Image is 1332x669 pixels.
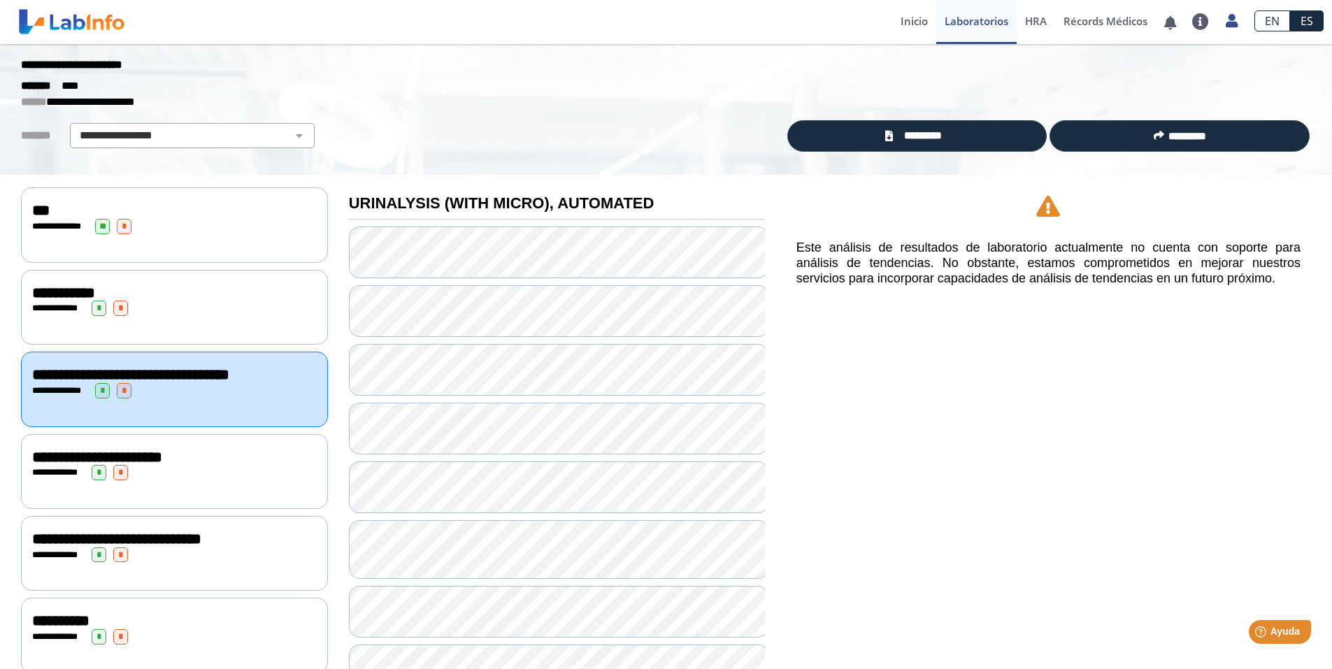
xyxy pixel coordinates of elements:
a: ES [1290,10,1324,31]
span: HRA [1025,14,1047,28]
h5: Este análisis de resultados de laboratorio actualmente no cuenta con soporte para análisis de ten... [796,240,1301,286]
iframe: Help widget launcher [1208,614,1317,654]
b: URINALYSIS (WITH MICRO), AUTOMATED [349,194,654,212]
a: EN [1254,10,1290,31]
